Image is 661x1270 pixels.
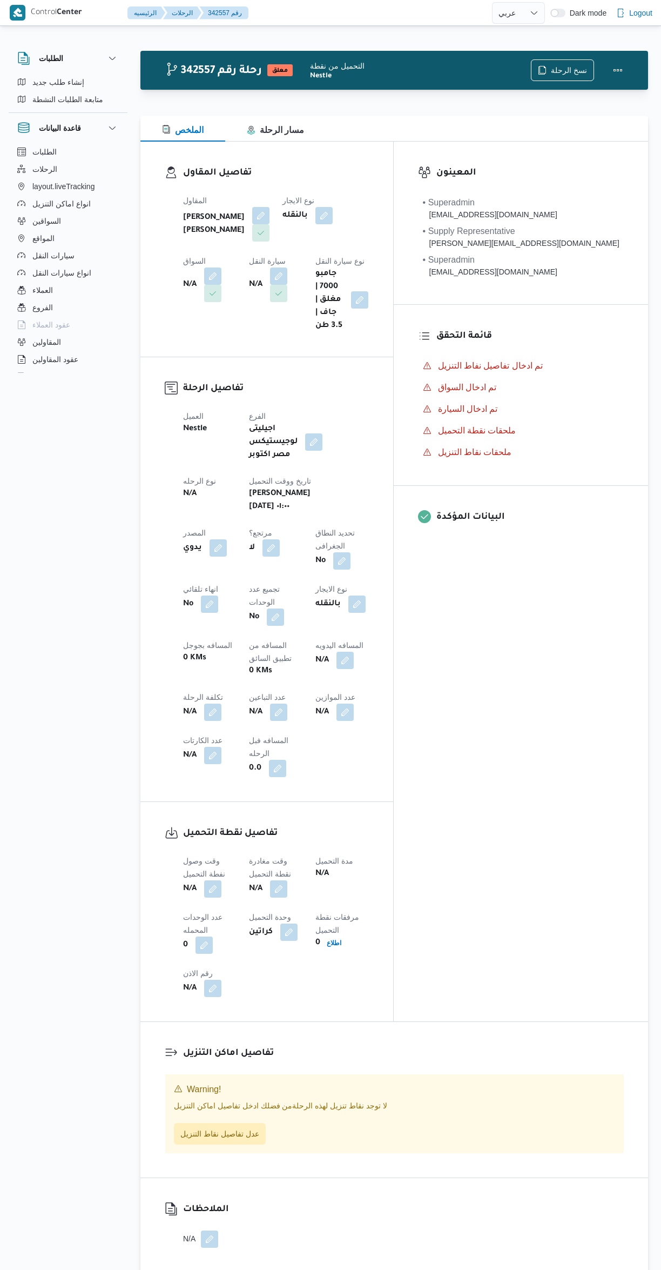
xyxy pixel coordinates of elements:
[183,736,222,745] span: عدد الكارتات
[32,76,84,89] span: إنشاء طلب جديد
[183,542,202,554] b: يدوي
[32,249,75,262] span: سيارات النقل
[183,196,207,205] span: المقاول
[612,2,657,24] button: Logout
[13,161,123,178] button: الرحلات
[13,178,123,195] button: layout.liveTracking
[13,333,123,351] button: المقاولين
[249,423,298,462] b: اجيليتى لوجيستيكس مصر اكتوبر
[438,426,516,435] span: ملحقات نقطة التحميل
[183,857,225,878] span: وقت وصول نفطة التحميل
[322,937,346,950] button: اطلاع
[32,215,61,228] span: السواقين
[423,253,557,278] span: • Superadmin mostafa.elrouby@illa.com.eg
[315,257,365,265] span: نوع سيارة النقل
[32,197,91,210] span: انواع اماكن التنزيل
[39,52,63,65] h3: الطلبات
[282,196,314,205] span: نوع الايجار
[419,379,624,396] button: تم ادخال السواق
[438,383,497,392] span: تم ادخال السواق
[315,937,320,950] b: 0
[183,412,204,420] span: العميل
[183,883,197,895] b: N/A
[249,913,291,921] span: وحدة التحميل
[249,278,262,291] b: N/A
[183,382,369,396] h3: تفاصيل الرحلة
[438,403,498,416] span: تم ادخال السيارة
[32,318,70,331] span: عقود العملاء
[187,1083,221,1096] span: Warning!
[13,212,123,230] button: السواقين
[13,282,123,299] button: العملاء
[32,163,57,176] span: الرحلات
[247,125,304,135] span: مسار الرحلة
[249,706,262,719] b: N/A
[32,284,53,297] span: العملاء
[315,554,326,567] b: No
[315,268,343,332] b: جامبو 7000 | مغلق | جاف | 3.5 طن
[39,122,81,135] h3: قاعدة البيانات
[13,351,123,368] button: عقود المقاولين
[183,749,197,762] b: N/A
[32,353,78,366] span: عقود المقاولين
[249,412,266,420] span: الفرع
[180,1127,259,1140] span: عدل تفاصيل نقاط التنزيل
[11,1227,45,1259] iframe: chat widget
[174,1101,387,1110] span: لا توجد نقاط تنزيل لهذه الرحلة من فضلك ادخل تفاصيل اماكن التنزيل
[315,585,347,593] span: نوع الايجار
[423,196,557,220] span: • Superadmin karim.ragab@illa.com.eg
[183,826,369,841] h3: تفاصيل نقطة التحميل
[13,247,123,264] button: سيارات النقل
[32,180,95,193] span: layout.liveTracking
[282,209,308,222] b: بالنقله
[438,361,543,370] span: تم ادخال تفاصيل نفاط التنزيل
[423,266,557,278] div: [EMAIL_ADDRESS][DOMAIN_NAME]
[315,693,355,701] span: عدد الموازين
[13,73,123,91] button: إنشاء طلب جديد
[163,6,201,19] button: الرحلات
[32,301,53,314] span: الفروع
[13,230,123,247] button: المواقع
[17,122,119,135] button: قاعدة البيانات
[13,91,123,108] button: متابعة الطلبات النشطة
[13,316,123,333] button: عقود العملاء
[57,9,82,17] b: Center
[315,857,353,865] span: مدة التحميل
[315,598,341,611] b: بالنقله
[183,211,245,237] b: [PERSON_NAME] [PERSON_NAME]
[315,913,359,934] span: مرفقات نقطة التحميل
[183,706,197,719] b: N/A
[436,166,624,181] h3: المعينون
[9,143,127,377] div: قاعدة البيانات
[249,665,272,678] b: 0 KMs
[32,266,91,279] span: انواع سيارات النقل
[199,6,248,19] button: 342557 رقم
[183,641,232,650] span: المسافه بجوجل
[13,368,123,385] button: اجهزة التليفون
[13,195,123,212] button: انواع اماكن التنزيل
[423,225,619,249] span: • Supply Representative mohamed.sabry@illa.com.eg
[423,238,619,249] div: [PERSON_NAME][EMAIL_ADDRESS][DOMAIN_NAME]
[438,446,512,459] span: ملحقات نقاط التنزيل
[315,867,329,880] b: N/A
[438,424,516,437] span: ملحقات نقطة التحميل
[249,883,262,895] b: N/A
[183,982,197,995] b: N/A
[183,529,206,537] span: المصدر
[629,6,652,19] span: Logout
[249,257,286,265] span: سيارة النقل
[436,329,624,344] h3: قائمة التحقق
[174,1123,266,1145] button: عدل تفاصيل نقاط التنزيل
[162,125,204,135] span: الملخص
[183,1046,624,1061] h3: تفاصيل اماكن التنزيل
[183,652,206,665] b: 0 KMs
[423,225,619,238] div: • Supply Representative
[32,336,61,349] span: المقاولين
[436,510,624,525] h3: البيانات المؤكدة
[32,93,103,106] span: متابعة الطلبات النشطة
[183,585,218,593] span: انهاء تلقائي
[183,166,369,181] h3: تفاصيل المقاول
[315,654,329,667] b: N/A
[272,68,288,74] b: معلق
[438,381,497,394] span: تم ادخال السواق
